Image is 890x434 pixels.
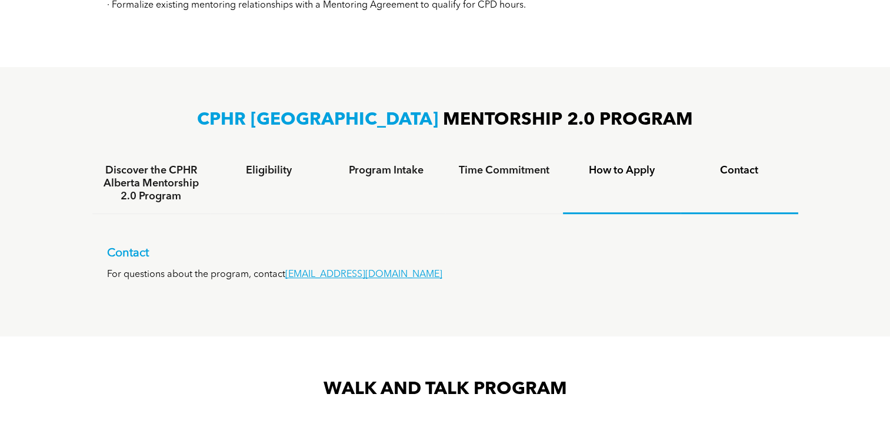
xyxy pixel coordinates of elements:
[221,164,317,177] h4: Eligibility
[285,270,442,279] a: [EMAIL_ADDRESS][DOMAIN_NAME]
[324,380,567,398] span: WALK AND TALK PROGRAM
[456,164,552,177] h4: Time Commitment
[691,164,788,177] h4: Contact
[103,164,199,203] h4: Discover the CPHR Alberta Mentorship 2.0 Program
[443,111,693,129] span: MENTORSHIP 2.0 PROGRAM
[197,111,438,129] span: CPHR [GEOGRAPHIC_DATA]
[107,269,784,281] p: For questions about the program, contact
[338,164,435,177] h4: Program Intake
[107,246,784,261] p: Contact
[574,164,670,177] h4: How to Apply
